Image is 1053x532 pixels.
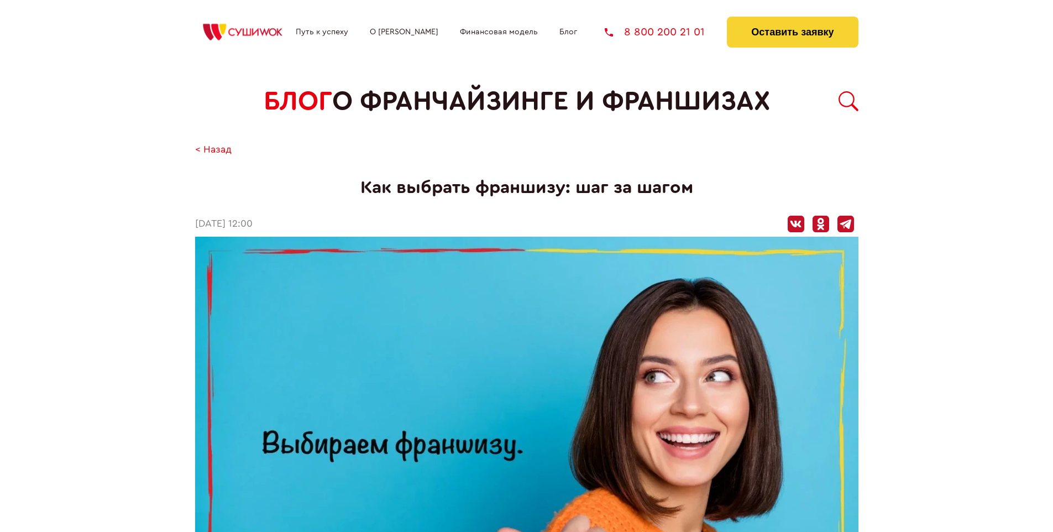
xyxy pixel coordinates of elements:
[559,28,577,36] a: Блог
[195,178,858,198] h1: Как выбрать франшизу: шаг за шагом
[332,86,770,117] span: о франчайзинге и франшизах
[264,86,332,117] span: БЛОГ
[370,28,438,36] a: О [PERSON_NAME]
[195,144,232,156] a: < Назад
[460,28,538,36] a: Финансовая модель
[624,27,705,38] span: 8 800 200 21 01
[727,17,858,48] button: Оставить заявку
[605,27,705,38] a: 8 800 200 21 01
[296,28,348,36] a: Путь к успеху
[195,218,253,230] time: [DATE] 12:00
